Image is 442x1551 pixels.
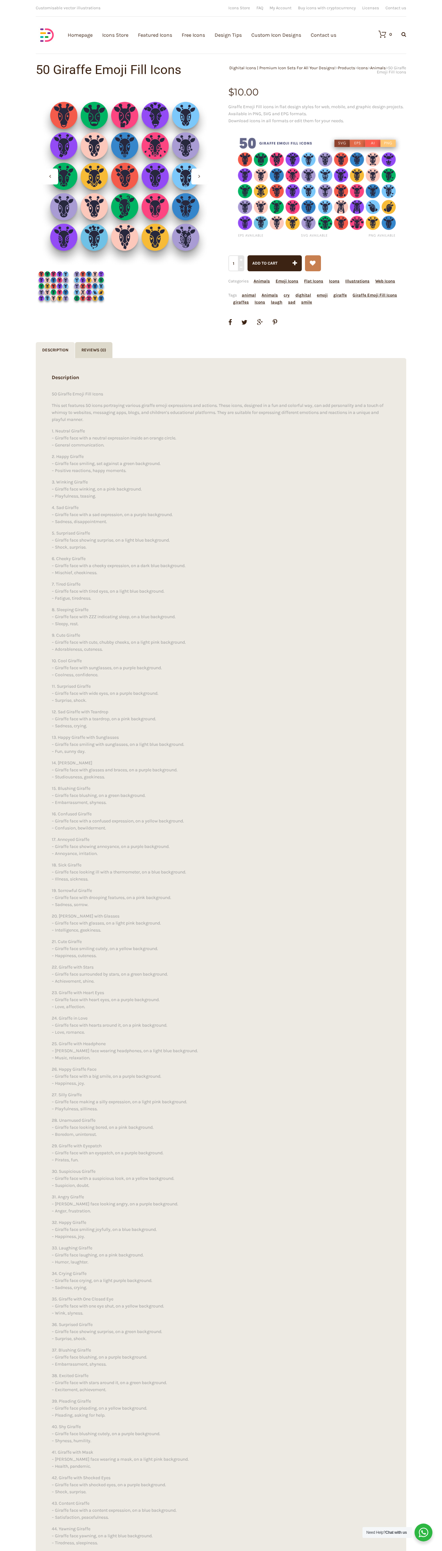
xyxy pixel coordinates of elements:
[52,913,390,934] p: 20. [PERSON_NAME] with Glasses – Giraffe face with glasses, on a light pink background. – Intelli...
[228,103,406,124] p: Giraffe Emoji Fill icons in flat design styles for web, mobile, and graphic design projects. Avai...
[370,65,386,70] a: Animals
[353,293,397,297] a: Giraffe Emoji Fill Icons
[288,300,295,304] a: sad
[255,300,265,304] a: Icons
[36,64,221,76] h1: 50 Giraffe Emoji Fill Icons
[338,65,355,70] a: Products
[52,453,390,474] p: 2. Happy Giraffe – Giraffe face smiling, set against a green background. – Positive reactions, ha...
[52,1423,390,1444] p: 40. Shy Giraffe – Giraffe face blushing cutely, on a purple background. – Shyness, humility.
[256,6,263,10] a: FAQ
[52,530,390,551] p: 5. Surprised Giraffe – Giraffe face showing surprise, on a light blue background. – Shock, surprise.
[52,391,390,398] p: 50 Giraffe Emoji Fill Icons
[284,293,290,297] a: cry
[52,374,390,381] h2: Description
[228,279,395,283] span: Categories
[52,1525,390,1547] p: 44. Yawning Giraffe – Giraffe face yawning, on a light blue background. – Tiredness, sleepiness.
[52,1449,390,1470] p: 41. Giraffe with Mask – [PERSON_NAME] face wearing a mask, on a light pink background. – Health, ...
[385,1530,407,1535] strong: Chat with us
[304,279,323,283] a: Flat Icons
[52,1091,390,1113] p: 27. Silly Giraffe – Giraffe face making a silly expression, on a light pink background. – Playful...
[295,293,311,297] a: dighital
[52,657,390,678] p: 10. Cool Giraffe – Giraffe face with sunglasses, on a purple background. – Coolness, confidence.
[52,938,390,959] p: 21. Cute Giraffe – Giraffe face smiling cutely, on a yellow background. – Happiness, cuteness.
[317,293,328,297] a: emoji
[271,300,282,304] a: laugh
[301,300,312,304] a: smile
[52,1117,390,1138] p: 28. Unamused Giraffe – Giraffe face looking bored, on a pink background. – Boredom, uninterest.
[36,87,214,265] img: 50-Giraffe Emoji Fill _ Shop-2
[228,6,250,10] a: Icons Store
[366,1530,407,1535] span: Need Help?
[248,255,302,271] button: Add to cart
[52,1219,390,1240] p: 32. Happy Giraffe – Giraffe face smiling joyfully, on a blue background. – Happiness, joy.
[345,279,370,283] a: Illustrations
[52,1398,390,1419] p: 39. Pleading Giraffe – Giraffe face pleading, on a yellow background. – Pleading, asking for help.
[228,86,234,98] span: $
[254,279,270,283] a: Animals
[52,1143,390,1164] p: 29. Giraffe with Eyepatch – Giraffe face with an eyepatch, on a purple background. – Pirates, fun.
[262,293,278,297] a: Animals
[52,1372,390,1393] p: 38. Excited Giraffe – Giraffe face with stars around it, on a green background. – Excitement, ach...
[52,989,390,1010] p: 23. Giraffe with Heart Eyes – Giraffe face with heart eyes, on a purple background. – Love, affec...
[52,1168,390,1189] p: 30. Suspicious Giraffe – Giraffe face with a suspicious look, on a yellow background. – Suspicion...
[333,293,347,297] a: giraffe
[52,504,390,525] p: 4. Sad Giraffe – Giraffe face with a sad expression, on a purple background. – Sadness, disappoin...
[362,6,379,10] a: Licenses
[52,683,390,704] p: 11. Surprised Giraffe – Giraffe face with wide eyes, on a purple background. – Surprise, shock.
[276,279,298,283] a: Emoji Icons
[52,836,390,857] p: 17. Annoyed Giraffe – Giraffe face showing annoyance, on a purple background. – Annoyance, irrita...
[375,279,395,283] a: Web Icons
[377,65,406,74] span: 50 Giraffe Emoji Fill Icons
[270,6,292,10] a: My Account
[52,708,390,730] p: 12. Sad Giraffe with Teardrop – Giraffe face with a teardrop, on a pink background. – Sadness, cr...
[52,632,390,653] p: 9. Cute Giraffe – Giraffe face with cute, chubby cheeks, on a light pink background. – Adorablene...
[329,279,339,283] a: Icons
[52,402,390,423] p: This set features 50 icons portraying various giraffe emoji expressions and actions. These icons,...
[52,1194,390,1215] p: 31. Angry Giraffe – [PERSON_NAME] face looking angry, on a purple background. – Anger, frustration.
[52,734,390,755] p: 13. Happy Giraffe with Sunglasses – Giraffe face smiling with sunglasses, on a light blue backgro...
[36,5,101,10] span: Customisable vector illustrations
[75,342,112,358] a: Reviews (0)
[52,1500,390,1521] p: 43. Content Giraffe – Giraffe face with a content expression, on a blue background. – Satisfactio...
[52,606,390,627] p: 8. Sleeping Giraffe – Giraffe face with ZZZ indicating sleep, on a blue background. – Sleepy, rest.
[52,1296,390,1317] p: 35. Giraffe with One Closed Eye – Giraffe face with one eye shut, on a yellow background. – Wink,...
[52,811,390,832] p: 16. Confused Giraffe – Giraffe face with a confused expression, on a yellow background. – Confusi...
[229,65,336,70] a: Dighital Icons | Premium Icon Sets For All Your Designs!
[372,30,392,38] a: 0
[36,342,75,358] a: Description
[298,6,356,10] a: Buy icons with cryptocurrency
[52,760,390,781] p: 14. [PERSON_NAME] – Giraffe face with glasses and braces, on a purple background. – Studiousness,...
[52,581,390,602] p: 7. Tired Giraffe – Giraffe face with tired eyes, on a light blue background. – Fatigue, tiredness.
[252,261,278,266] span: Add to cart
[52,1347,390,1368] p: 37. Blushing Giraffe – Giraffe face blushing, on a purple background. – Embarrassment, shyness.
[52,1245,390,1266] p: 33. Laughing Giraffe – Giraffe face laughing, on a pink background. – Humor, laughter.
[52,1321,390,1342] p: 36. Surprised Giraffe – Giraffe face showing surprise, on a green background. – Surprise, shock.
[385,6,406,10] a: Contact us
[52,428,390,449] p: 1. Neutral Giraffe – Giraffe face with a neutral expression inside an orange circle. – General co...
[389,32,392,36] div: 0
[52,1040,390,1061] p: 25. Giraffe with Headphone – [PERSON_NAME] face wearing headphones, on a light blue background. –...
[221,66,406,74] div: > > > >
[228,293,397,304] span: Tags
[52,1474,390,1495] p: 42. Giraffe with Shocked Eyes – Giraffe face with shocked eyes, on a purple background. – Shock, ...
[242,293,256,297] a: animal
[52,887,390,908] p: 19. Sorrowful Giraffe – Giraffe face with drooping features, on a pink background. – Sadness, sor...
[228,255,243,271] input: Qty
[233,300,249,304] a: giraffes
[52,862,390,883] p: 18. Sick Giraffe – Giraffe face looking ill with a thermometer, on a blue background. – Illness, ...
[52,479,390,500] p: 3. Winking Giraffe – Giraffe face winking, on a pink background. – Playfulness, teasing.
[52,1270,390,1291] p: 34. Crying Giraffe – Giraffe face crying, on a light purple background. – Sadness, crying.
[52,964,390,985] p: 22. Giraffe with Stars – Giraffe face surrounded by stars, on a green background. – Achievement, ...
[52,555,390,576] p: 6. Cheeky Giraffe – Giraffe face with a cheeky expression, on a dark blue background. – Mischief,...
[52,1015,390,1036] p: 24. Giraffe in Love – Giraffe face with hearts around it, on a pink background. – Love, romance.
[357,65,368,70] a: Icons
[228,86,259,98] bdi: 10.00
[52,785,390,806] p: 15. Blushing Giraffe – Giraffe face blushing, on a green background. – Embarrassment, shyness.
[52,1066,390,1087] p: 26. Happy Giraffe Face – Giraffe face with a big smile, on a purple background. – Happiness, joy.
